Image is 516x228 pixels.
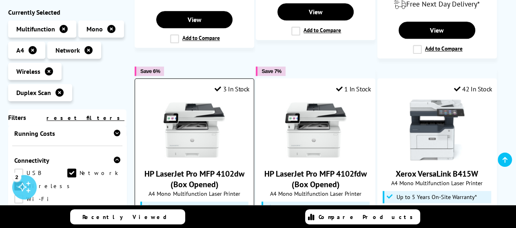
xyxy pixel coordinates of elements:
a: reset filters [47,114,124,122]
span: A4 Mono Multifunction Laser Printer [382,179,492,187]
button: Save 7% [256,66,285,76]
div: Running Costs [14,129,120,137]
div: Connectivity [14,156,120,164]
a: Wireless [14,182,74,190]
span: A4 Mono Multifunction Laser Printer [139,190,250,197]
a: Recently Viewed [70,209,185,224]
span: Filters [8,113,26,122]
img: Xerox VersaLink B415W [406,99,467,160]
span: Network [55,46,80,54]
div: 42 In Stock [454,85,492,93]
span: 40 Day Buy & Try Offer [275,204,332,211]
div: 1 In Stock [336,85,371,93]
span: Wireless [16,67,40,75]
a: HP LaserJet Pro MFP 4102dw (Box Opened) [164,154,225,162]
a: HP LaserJet Pro MFP 4102fdw (Box Opened) [285,154,346,162]
label: Add to Compare [291,27,341,35]
span: Duplex Scan [16,89,51,97]
span: A4 Mono Multifunction Laser Printer [260,190,371,197]
span: Up to 5 Years On-Site Warranty* [396,194,476,200]
a: Xerox VersaLink B415W [396,168,478,179]
a: View [277,3,354,20]
a: Compare Products [305,209,420,224]
button: Save 6% [135,66,164,76]
span: Recently Viewed [82,213,175,221]
img: HP LaserJet Pro MFP 4102dw (Box Opened) [164,99,225,160]
div: 3 In Stock [215,85,250,93]
span: Save 7% [261,68,281,74]
span: Mono [86,25,103,33]
a: Network [67,168,120,177]
a: Xerox VersaLink B415W [406,154,467,162]
span: Compare Products [319,213,417,221]
a: USB [14,168,67,177]
span: 40 Day Buy & Try Offer [154,204,211,211]
span: Multifunction [16,25,55,33]
a: View [399,22,475,39]
img: HP LaserJet Pro MFP 4102fdw (Box Opened) [285,99,346,160]
div: Currently Selected [8,8,126,16]
label: Add to Compare [413,45,463,54]
span: A4 [16,46,24,54]
a: HP LaserJet Pro MFP 4102dw (Box Opened) [144,168,244,190]
a: Wi-Fi Direct [14,195,67,204]
span: Save 6% [140,68,160,74]
a: View [156,11,233,28]
div: 2 [12,172,21,181]
a: HP LaserJet Pro MFP 4102fdw (Box Opened) [264,168,367,190]
label: Add to Compare [170,34,220,43]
